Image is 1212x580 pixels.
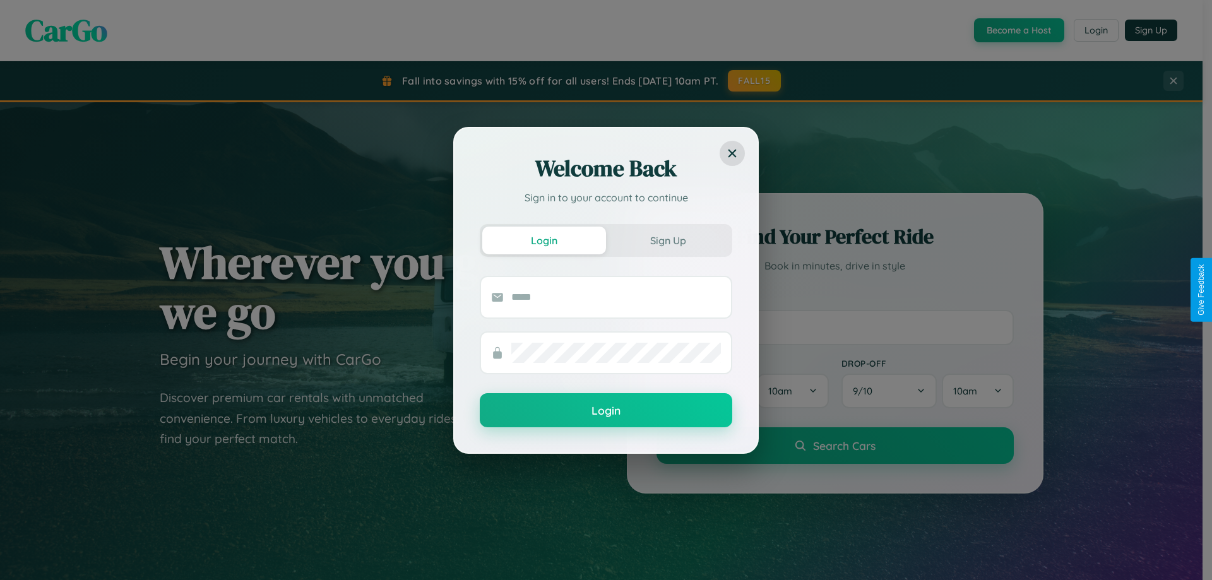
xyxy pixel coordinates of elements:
[480,393,732,427] button: Login
[480,153,732,184] h2: Welcome Back
[482,227,606,254] button: Login
[480,190,732,205] p: Sign in to your account to continue
[1197,264,1206,316] div: Give Feedback
[606,227,730,254] button: Sign Up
